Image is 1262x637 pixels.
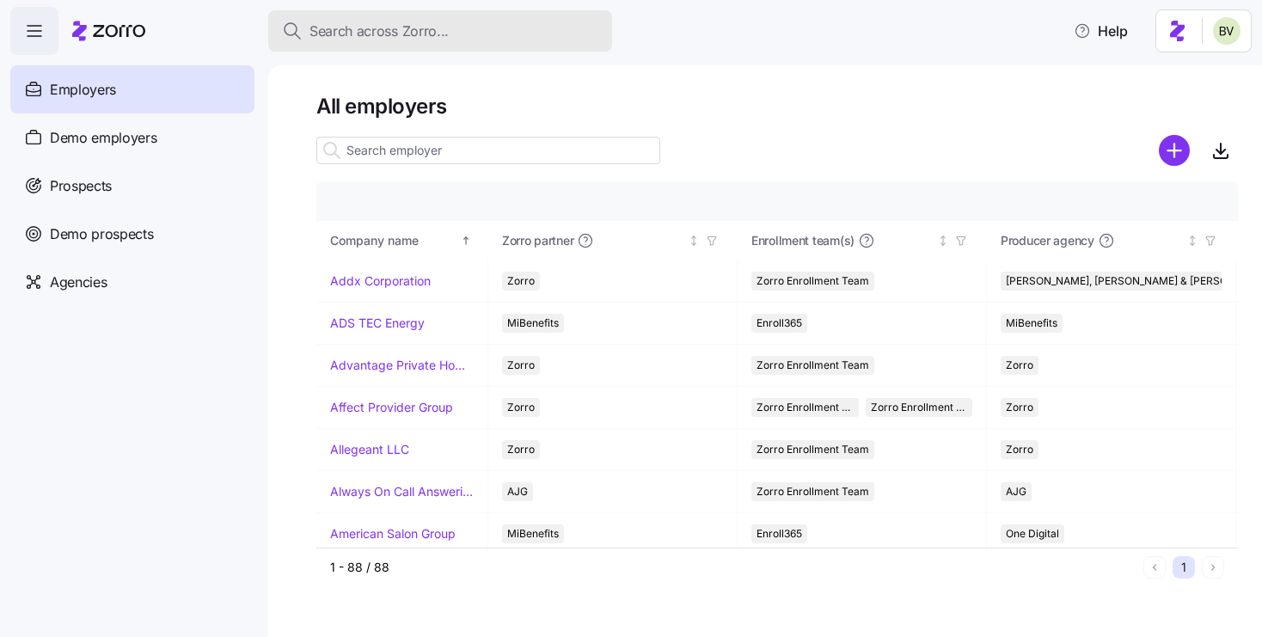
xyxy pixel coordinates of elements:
div: 1 - 88 / 88 [330,559,1136,576]
span: Zorro [1006,356,1033,375]
input: Search employer [316,137,660,164]
a: Affect Provider Group [330,399,453,416]
span: MiBenefits [1006,314,1057,333]
a: Employers [10,65,254,113]
span: AJG [1006,482,1026,501]
th: Company nameSorted ascending [316,221,488,260]
span: Demo employers [50,127,157,149]
span: Zorro Enrollment Team [757,440,869,459]
th: Producer agencyNot sorted [987,221,1236,260]
span: Zorro [507,272,535,291]
span: Zorro [507,356,535,375]
div: Not sorted [688,235,700,247]
span: Prospects [50,175,112,197]
button: Next page [1202,556,1224,579]
span: Enroll365 [757,314,802,333]
button: Search across Zorro... [268,10,612,52]
th: Enrollment team(s)Not sorted [738,221,987,260]
button: 1 [1173,556,1195,579]
a: Advantage Private Home Care [330,357,474,374]
img: 676487ef2089eb4995defdc85707b4f5 [1213,17,1241,45]
h1: All employers [316,93,1238,119]
button: Previous page [1143,556,1166,579]
div: Company name [330,231,457,250]
a: Addx Corporation [330,273,431,290]
a: Prospects [10,162,254,210]
span: Zorro Enrollment Team [757,398,854,417]
a: Allegeant LLC [330,441,409,458]
div: Not sorted [937,235,949,247]
span: Zorro partner [502,232,573,249]
div: Sorted ascending [460,235,472,247]
a: Agencies [10,258,254,306]
span: Enrollment team(s) [751,232,855,249]
span: MiBenefits [507,524,559,543]
span: Enroll365 [757,524,802,543]
div: Not sorted [1186,235,1198,247]
span: Producer agency [1001,232,1094,249]
span: Employers [50,79,116,101]
a: Demo employers [10,113,254,162]
span: Zorro [507,440,535,459]
a: American Salon Group [330,525,456,542]
span: AJG [507,482,528,501]
span: Zorro Enrollment Team [757,272,869,291]
svg: add icon [1159,135,1190,166]
span: Help [1074,21,1128,41]
span: MiBenefits [507,314,559,333]
span: Zorro [1006,440,1033,459]
span: One Digital [1006,524,1059,543]
span: Agencies [50,272,107,293]
span: Zorro Enrollment Team [757,482,869,501]
a: ADS TEC Energy [330,315,425,332]
a: Always On Call Answering Service [330,483,474,500]
span: Zorro [1006,398,1033,417]
span: Zorro [507,398,535,417]
span: Zorro Enrollment Experts [871,398,968,417]
th: Zorro partnerNot sorted [488,221,738,260]
span: Search across Zorro... [309,21,449,42]
span: Zorro Enrollment Team [757,356,869,375]
a: Demo prospects [10,210,254,258]
span: Demo prospects [50,224,154,245]
button: Help [1060,14,1142,48]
